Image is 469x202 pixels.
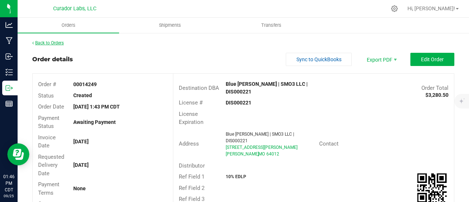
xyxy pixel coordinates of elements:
span: Distributor [179,162,205,169]
a: Transfers [221,18,322,33]
span: License # [179,99,203,106]
inline-svg: Outbound [5,84,13,92]
inline-svg: Analytics [5,21,13,29]
span: Requested Delivery Date [38,154,64,177]
a: Orders [18,18,119,33]
strong: $3,280.50 [425,92,448,98]
span: Invoice Date [38,134,56,149]
button: Edit Order [410,53,454,66]
span: 64012 [266,151,279,157]
span: Ref Field 2 [179,185,204,191]
li: Export PDF [359,53,403,66]
div: Manage settings [390,5,399,12]
span: MO [258,151,265,157]
button: Sync to QuickBooks [286,53,352,66]
span: Transfers [251,22,291,29]
div: Order details [32,55,73,64]
span: Blue [PERSON_NAME] | SMO3 LLC | DIS000221 [226,132,294,143]
span: Curador Labs, LLC [53,5,96,12]
span: Edit Order [421,56,444,62]
span: , [258,151,258,157]
strong: None [73,186,86,191]
strong: [DATE] [73,139,89,144]
span: Order Date [38,103,64,110]
span: Ref Field 1 [179,173,204,180]
inline-svg: Manufacturing [5,37,13,44]
span: Payment Terms [38,181,59,196]
p: 01:46 PM CDT [3,173,14,193]
span: Sync to QuickBooks [296,56,341,62]
span: Order # [38,81,56,88]
inline-svg: Inbound [5,53,13,60]
a: Back to Orders [32,40,64,45]
span: Destination DBA [179,85,219,91]
span: Order Total [421,85,448,91]
strong: [DATE] [73,162,89,168]
span: License Expiration [179,111,203,126]
span: Orders [52,22,85,29]
p: 09/25 [3,193,14,199]
strong: Created [73,92,92,98]
span: Contact [319,140,339,147]
strong: Awaiting Payment [73,119,116,125]
span: [STREET_ADDRESS][PERSON_NAME] [226,145,298,150]
iframe: Resource center [7,143,29,165]
inline-svg: Reports [5,100,13,107]
inline-svg: Inventory [5,69,13,76]
a: Shipments [119,18,221,33]
span: Hi, [PERSON_NAME]! [407,5,455,11]
strong: 10% EDLP [226,174,246,179]
strong: DIS000221 [226,100,251,106]
strong: Blue [PERSON_NAME] | SMO3 LLC | DIS000221 [226,81,308,95]
span: [PERSON_NAME] [226,151,259,157]
span: Payment Status [38,115,59,130]
span: Shipments [149,22,191,29]
strong: [DATE] 1:43 PM CDT [73,104,120,110]
span: Status [38,92,54,99]
strong: 00014249 [73,81,97,87]
span: Address [179,140,199,147]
